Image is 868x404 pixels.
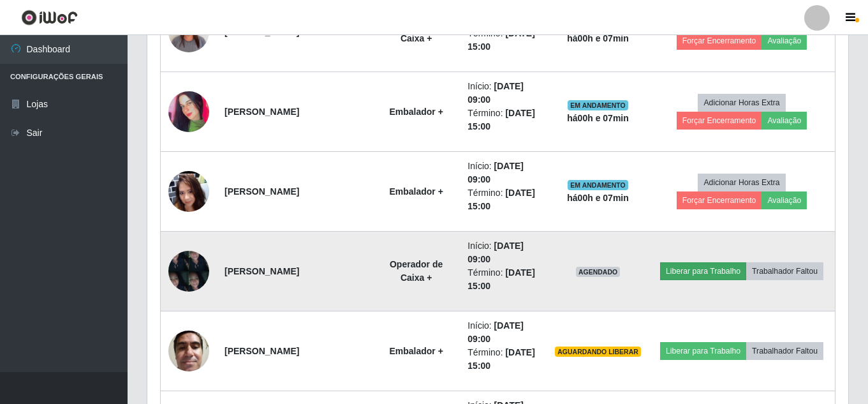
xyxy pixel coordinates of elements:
[568,180,628,190] span: EM ANDAMENTO
[761,112,807,130] button: Avaliação
[467,320,524,344] time: [DATE] 09:00
[467,319,540,346] li: Início:
[567,193,629,203] strong: há 00 h e 07 min
[168,66,209,157] img: 1692880497314.jpeg
[467,239,540,266] li: Início:
[746,342,823,360] button: Trabalhador Faltou
[660,342,746,360] button: Liberar para Trabalho
[467,107,540,133] li: Término:
[555,347,641,357] span: AGUARDANDO LIBERAR
[224,27,299,37] strong: [PERSON_NAME]
[467,186,540,213] li: Término:
[467,346,540,373] li: Término:
[224,186,299,197] strong: [PERSON_NAME]
[568,100,628,110] span: EM ANDAMENTO
[698,174,785,191] button: Adicionar Horas Extra
[576,267,621,277] span: AGENDADO
[21,10,78,26] img: CoreUI Logo
[660,262,746,280] button: Liberar para Trabalho
[224,346,299,356] strong: [PERSON_NAME]
[467,161,524,184] time: [DATE] 09:00
[389,107,443,117] strong: Embalador +
[389,346,443,356] strong: Embalador +
[677,112,762,130] button: Forçar Encerramento
[761,32,807,50] button: Avaliação
[390,259,443,283] strong: Operador de Caixa +
[761,191,807,209] button: Avaliação
[467,81,524,105] time: [DATE] 09:00
[698,94,785,112] button: Adicionar Horas Extra
[467,160,540,186] li: Início:
[467,80,540,107] li: Início:
[567,33,629,43] strong: há 00 h e 07 min
[746,262,823,280] button: Trabalhador Faltou
[677,191,762,209] button: Forçar Encerramento
[168,244,209,298] img: 1754847204273.jpeg
[168,146,209,237] img: 1755099981522.jpeg
[467,266,540,293] li: Término:
[677,32,762,50] button: Forçar Encerramento
[168,324,209,378] img: 1606512880080.jpeg
[467,27,540,54] li: Término:
[467,241,524,264] time: [DATE] 09:00
[389,186,443,197] strong: Embalador +
[567,113,629,123] strong: há 00 h e 07 min
[224,266,299,276] strong: [PERSON_NAME]
[224,107,299,117] strong: [PERSON_NAME]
